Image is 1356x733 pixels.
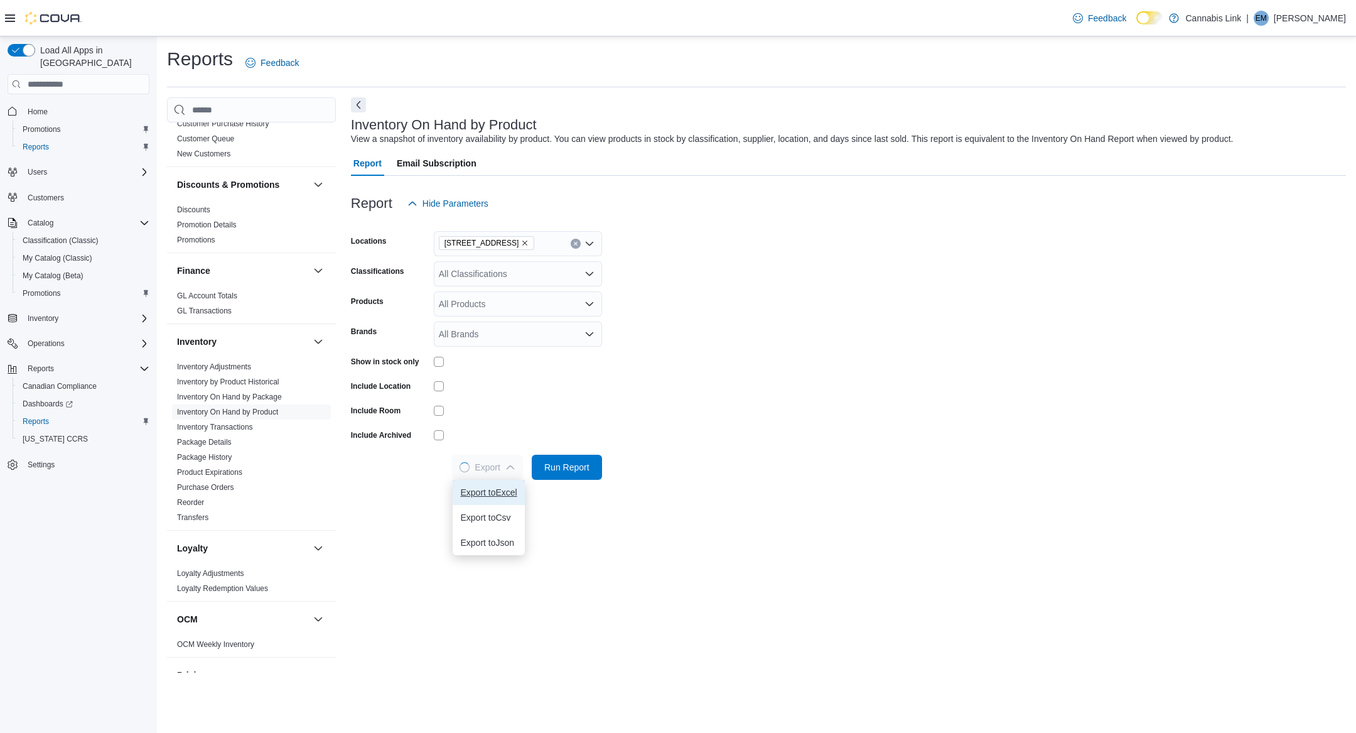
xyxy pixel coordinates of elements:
span: My Catalog (Beta) [23,271,83,281]
label: Include Archived [351,430,411,440]
a: Reports [18,414,54,429]
a: GL Account Totals [177,291,237,300]
span: Promotions [23,124,61,134]
h3: Inventory [177,335,217,348]
button: Export toJson [453,530,524,555]
button: Inventory [177,335,308,348]
span: Customer Queue [177,134,234,144]
button: OCM [311,612,326,627]
span: Classification (Classic) [18,233,149,248]
span: GL Account Totals [177,291,237,301]
span: Promotions [177,235,215,245]
div: Discounts & Promotions [167,202,336,252]
a: Inventory Transactions [177,423,253,432]
a: Feedback [1068,6,1131,31]
span: Reports [23,361,149,376]
a: My Catalog (Classic) [18,251,97,266]
span: Customers [28,193,64,203]
button: Operations [3,335,154,352]
div: Customer [167,86,336,166]
span: Loyalty Adjustments [177,568,244,578]
span: Run Report [544,461,589,474]
span: Purchase Orders [177,482,234,492]
button: Export toExcel [453,480,524,505]
span: Reports [23,416,49,426]
button: Open list of options [584,299,595,309]
a: Promotions [18,122,66,137]
span: Inventory by Product Historical [177,377,279,387]
span: Classification (Classic) [23,236,99,246]
span: 1225 Wonderland Road North [439,236,535,250]
span: Product Expirations [177,467,242,477]
a: Home [23,104,53,119]
a: Purchase Orders [177,483,234,492]
button: Discounts & Promotions [311,177,326,192]
a: Inventory On Hand by Package [177,393,282,401]
a: Settings [23,457,60,472]
button: Clear input [571,239,581,249]
div: Finance [167,288,336,323]
span: Canadian Compliance [23,381,97,391]
span: Promotion Details [177,220,237,230]
span: Settings [23,457,149,472]
a: Package History [177,453,232,462]
button: Users [3,163,154,181]
nav: Complex example [8,97,149,506]
span: EM [1256,11,1267,26]
span: Promotions [18,122,149,137]
h3: Pricing [177,669,207,681]
span: Inventory Adjustments [177,362,251,372]
button: Classification (Classic) [13,232,154,249]
div: Inventory [167,359,336,530]
span: Hide Parameters [422,197,488,210]
a: Loyalty Adjustments [177,569,244,578]
button: Loyalty [177,542,308,555]
p: | [1246,11,1249,26]
button: Loyalty [311,541,326,556]
div: View a snapshot of inventory availability by product. You can view products in stock by classific... [351,133,1234,146]
button: Promotions [13,121,154,138]
a: Product Expirations [177,468,242,477]
span: Promotions [18,286,149,301]
a: Customer Queue [177,134,234,143]
h3: Report [351,196,392,211]
button: LoadingExport [452,455,522,480]
label: Show in stock only [351,357,419,367]
a: OCM Weekly Inventory [177,640,254,649]
span: New Customers [177,149,230,159]
a: Customer Purchase History [177,119,269,128]
span: Customer Purchase History [177,119,269,129]
p: Cannabis Link [1185,11,1241,26]
h3: Discounts & Promotions [177,178,279,191]
span: Report [353,151,382,176]
a: GL Transactions [177,307,232,315]
button: Open list of options [584,239,595,249]
label: Products [351,296,384,307]
a: Promotions [18,286,66,301]
span: My Catalog (Classic) [18,251,149,266]
button: Promotions [13,285,154,302]
label: Locations [351,236,387,246]
h3: OCM [177,613,198,626]
span: Washington CCRS [18,432,149,447]
a: Discounts [177,205,210,214]
button: Finance [177,264,308,277]
span: Export to Csv [460,513,517,523]
span: Feedback [261,57,299,69]
span: Loading [458,460,472,475]
button: Reports [3,360,154,377]
span: Export [460,455,515,480]
p: [PERSON_NAME] [1274,11,1346,26]
a: Customers [23,190,69,205]
a: Feedback [240,50,304,75]
span: Users [23,165,149,180]
span: Reports [18,139,149,155]
a: Transfers [177,513,208,522]
span: Package History [177,452,232,462]
button: My Catalog (Classic) [13,249,154,267]
h1: Reports [167,46,233,72]
button: Inventory [311,334,326,349]
a: My Catalog (Beta) [18,268,89,283]
span: Dashboards [23,399,73,409]
span: Home [28,107,48,117]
